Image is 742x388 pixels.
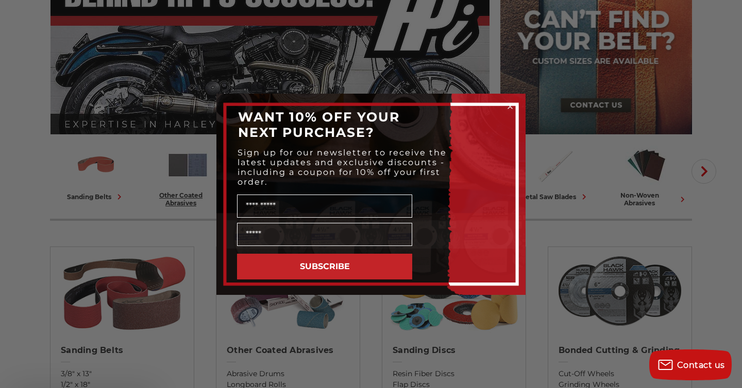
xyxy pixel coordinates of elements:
button: Close dialog [505,101,515,112]
span: Contact us [677,360,725,370]
span: Sign up for our newsletter to receive the latest updates and exclusive discounts - including a co... [238,148,447,187]
button: Contact us [649,349,732,380]
span: WANT 10% OFF YOUR NEXT PURCHASE? [238,109,400,140]
button: SUBSCRIBE [237,254,412,279]
input: Email [237,223,412,246]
